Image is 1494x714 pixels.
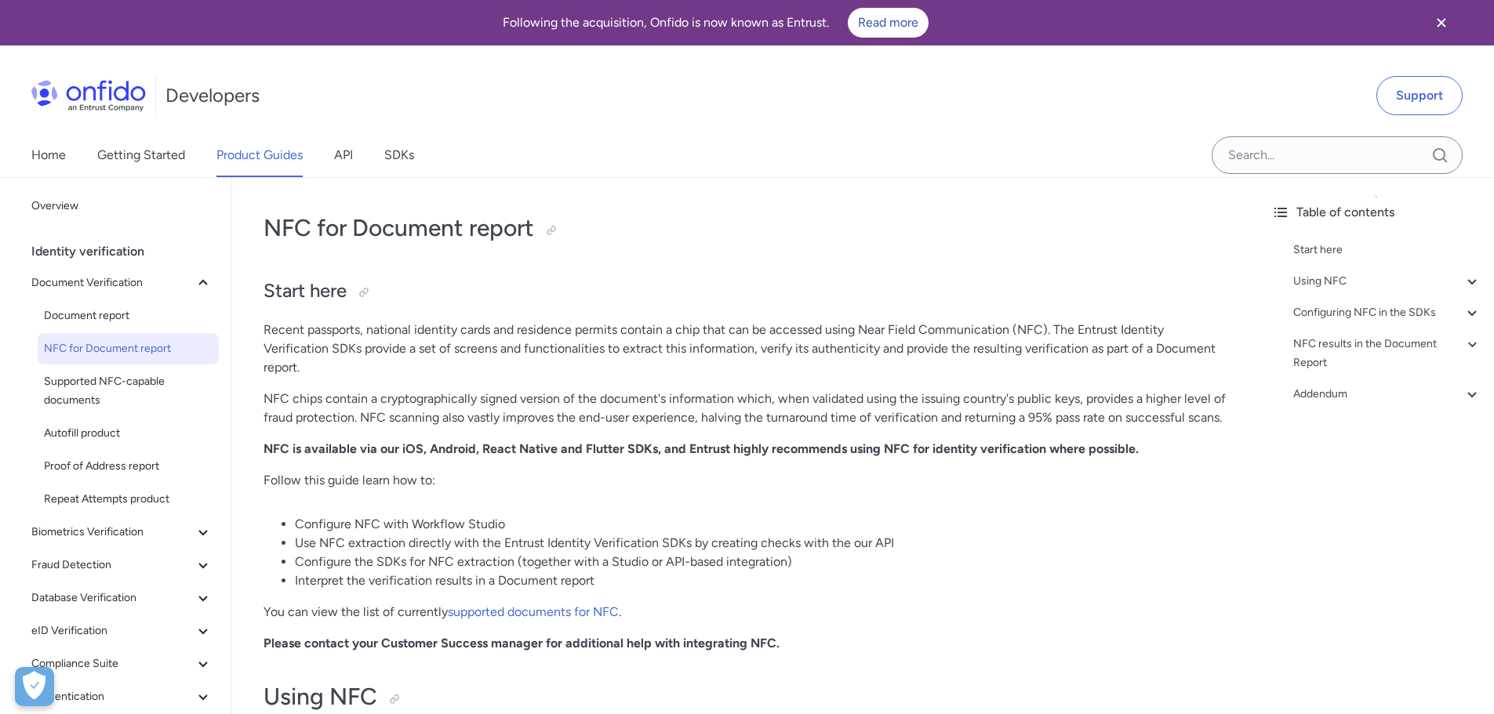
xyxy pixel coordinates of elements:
span: Proof of Address report [44,457,213,476]
a: Proof of Address report [38,451,219,482]
a: Overview [25,190,219,222]
span: eID Verification [31,622,194,640]
h2: Start here [264,278,1227,305]
button: Open Preferences [15,667,54,706]
a: Using NFC [1293,272,1481,291]
a: Getting Started [97,133,185,177]
a: SDKs [384,133,414,177]
p: You can view the list of currently . [264,603,1227,622]
a: Support [1376,76,1463,115]
span: Supported NFC-capable documents [44,372,213,410]
li: Use NFC extraction directly with the Entrust Identity Verification SDKs by creating checks with t... [295,534,1227,553]
li: Configure the SDKs for NFC extraction (together with a Studio or API-based integration) [295,553,1227,571]
strong: Please contact your Customer Success manager for additional help with integrating NFC. [264,636,780,651]
div: Cookie Preferences [15,667,54,706]
li: Configure NFC with Workflow Studio [295,515,1227,534]
span: NFC for Document report [44,339,213,358]
p: Recent passports, national identity cards and residence permits contain a chip that can be access... [264,321,1227,377]
a: Read more [848,8,929,38]
button: Close banner [1412,3,1470,42]
span: Document Verification [31,274,194,292]
button: Document Verification [25,267,219,299]
a: Supported NFC-capable documents [38,366,219,416]
a: supported documents for NFC [448,604,619,619]
a: Addendum [1293,385,1481,404]
input: Onfido search input field [1212,136,1463,174]
a: Start here [1293,241,1481,259]
span: Autofill product [44,424,213,443]
a: API [334,133,353,177]
div: Table of contents [1271,203,1481,222]
h1: Using NFC [264,681,1227,712]
a: NFC for Document report [38,333,219,364]
button: Fraud Detection [25,549,219,581]
p: NFC chips contain a cryptographically signed version of the document's information which, when va... [264,390,1227,427]
a: Repeat Attempts product [38,484,219,515]
span: Repeat Attempts product [44,490,213,509]
button: Compliance Suite [25,648,219,680]
a: Configuring NFC in the SDKs [1293,303,1481,322]
div: Following the acquisition, Onfido is now known as Entrust. [19,8,1412,38]
div: Identity verification [31,236,225,267]
a: Autofill product [38,418,219,449]
span: Fraud Detection [31,556,194,574]
a: Document report [38,300,219,332]
h1: NFC for Document report [264,212,1227,244]
span: Compliance Suite [31,654,194,673]
a: Home [31,133,66,177]
strong: NFC is available via our iOS, Android, React Native and Flutter SDKs, and Entrust highly recommen... [264,441,1139,456]
button: eID Verification [25,615,219,647]
h1: Developers [165,83,260,108]
a: Product Guides [216,133,303,177]
span: Database Verification [31,589,194,607]
svg: Close banner [1432,13,1451,32]
span: Document report [44,306,213,325]
span: Authentication [31,687,194,706]
button: Authentication [25,681,219,712]
button: Database Verification [25,582,219,614]
p: Follow this guide learn how to: [264,471,1227,490]
a: NFC results in the Document Report [1293,335,1481,372]
span: Overview [31,197,213,216]
li: Interpret the verification results in a Document report [295,571,1227,590]
button: Biometrics Verification [25,516,219,548]
span: Biometrics Verification [31,523,194,542]
img: Onfido Logo [31,80,146,111]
